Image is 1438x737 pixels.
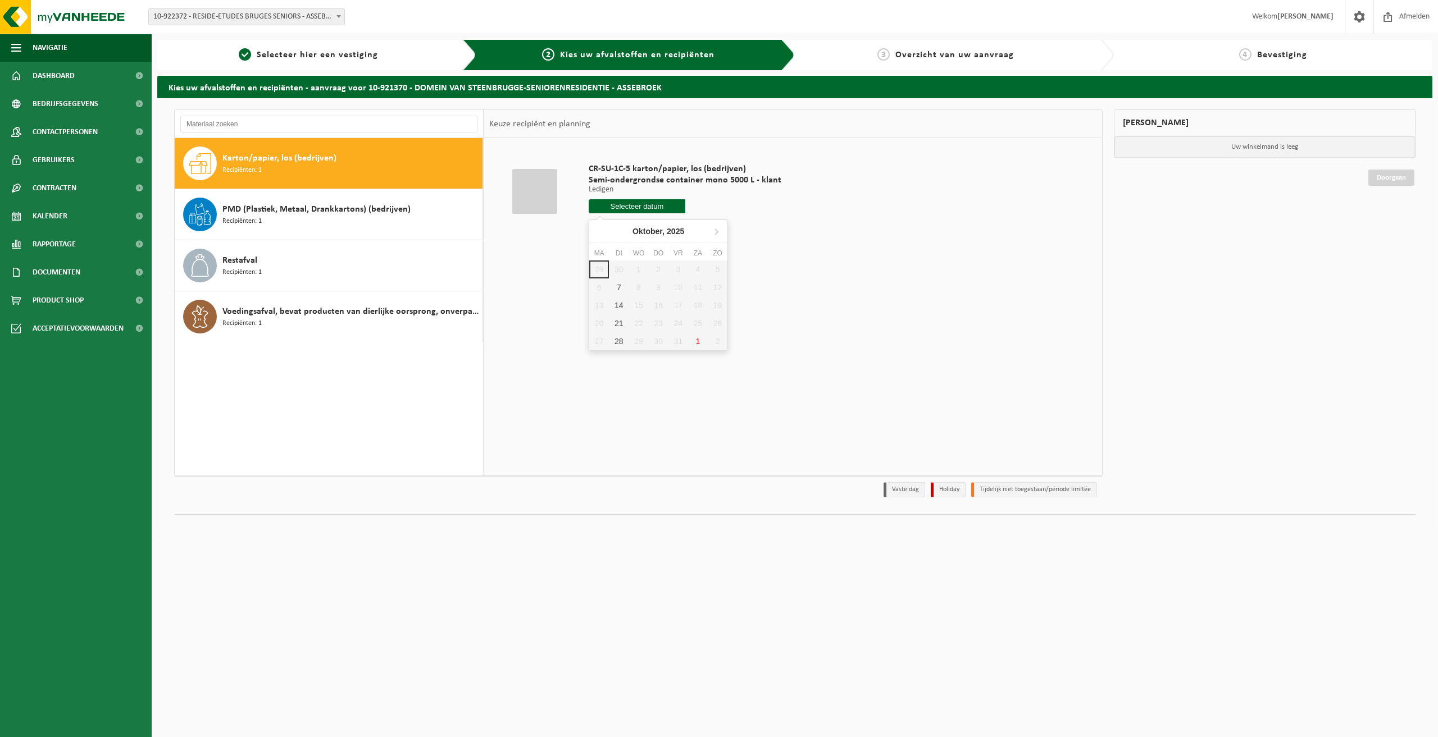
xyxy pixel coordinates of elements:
[175,291,483,342] button: Voedingsafval, bevat producten van dierlijke oorsprong, onverpakt, categorie 3 Recipiënten: 1
[175,189,483,240] button: PMD (Plastiek, Metaal, Drankkartons) (bedrijven) Recipiënten: 1
[149,9,344,25] span: 10-922372 - RESIDE-ETUDES BRUGES SENIORS - ASSEBROEK
[33,90,98,118] span: Bedrijfsgegevens
[629,248,648,259] div: wo
[180,116,477,132] input: Materiaal zoeken
[895,51,1014,59] span: Overzicht van uw aanvraag
[609,332,629,350] div: 28
[667,227,684,235] i: 2025
[222,203,411,216] span: PMD (Plastiek, Metaal, Drankkartons) (bedrijven)
[222,267,262,278] span: Recipiënten: 1
[33,118,98,146] span: Contactpersonen
[628,222,689,240] div: Oktober,
[589,175,781,186] span: Semi-ondergrondse container mono 5000 L - klant
[163,48,454,62] a: 1Selecteer hier een vestiging
[33,174,76,202] span: Contracten
[649,248,668,259] div: do
[877,48,890,61] span: 3
[33,286,84,314] span: Product Shop
[33,258,80,286] span: Documenten
[542,48,554,61] span: 2
[931,482,966,497] li: Holiday
[222,305,480,318] span: Voedingsafval, bevat producten van dierlijke oorsprong, onverpakt, categorie 3
[222,318,262,329] span: Recipiënten: 1
[589,163,781,175] span: CR-SU-1C-5 karton/papier, los (bedrijven)
[589,199,685,213] input: Selecteer datum
[1257,51,1307,59] span: Bevestiging
[971,482,1097,497] li: Tijdelijk niet toegestaan/période limitée
[589,248,609,259] div: ma
[33,34,67,62] span: Navigatie
[222,216,262,227] span: Recipiënten: 1
[33,62,75,90] span: Dashboard
[157,76,1432,98] h2: Kies uw afvalstoffen en recipiënten - aanvraag voor 10-921370 - DOMEIN VAN STEENBRUGGE-SENIORENRE...
[239,48,251,61] span: 1
[222,152,336,165] span: Karton/papier, los (bedrijven)
[668,248,688,259] div: vr
[33,314,124,342] span: Acceptatievoorwaarden
[33,202,67,230] span: Kalender
[1114,136,1416,158] p: Uw winkelmand is leeg
[609,314,629,332] div: 21
[609,278,629,296] div: 7
[222,165,262,176] span: Recipiënten: 1
[589,186,781,194] p: Ledigen
[609,296,629,314] div: 14
[257,51,378,59] span: Selecteer hier een vestiging
[33,146,75,174] span: Gebruikers
[1368,170,1414,186] a: Doorgaan
[708,248,727,259] div: zo
[33,230,76,258] span: Rapportage
[609,248,629,259] div: di
[1239,48,1252,61] span: 4
[1114,109,1416,136] div: [PERSON_NAME]
[148,8,345,25] span: 10-922372 - RESIDE-ETUDES BRUGES SENIORS - ASSEBROEK
[175,240,483,291] button: Restafval Recipiënten: 1
[884,482,925,497] li: Vaste dag
[175,138,483,189] button: Karton/papier, los (bedrijven) Recipiënten: 1
[484,110,596,138] div: Keuze recipiënt en planning
[222,254,257,267] span: Restafval
[560,51,715,59] span: Kies uw afvalstoffen en recipiënten
[688,248,708,259] div: za
[1277,12,1334,21] strong: [PERSON_NAME]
